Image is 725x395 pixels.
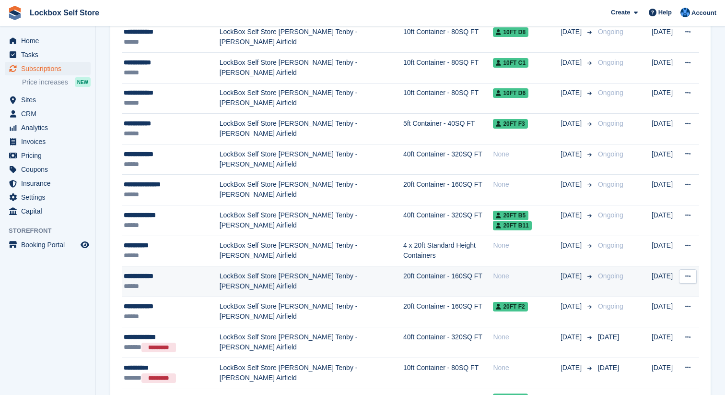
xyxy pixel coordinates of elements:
td: 5ft Container - 40SQ FT [403,114,493,144]
span: [DATE] [561,240,584,251]
td: [DATE] [652,297,679,327]
td: [DATE] [652,52,679,83]
td: [DATE] [652,83,679,114]
span: [DATE] [598,364,619,371]
span: 10FT D6 [493,88,528,98]
td: [DATE] [652,22,679,53]
span: Account [691,8,716,18]
span: Ongoing [598,59,623,66]
a: menu [5,163,91,176]
span: 20FT B11 [493,221,531,230]
span: [DATE] [598,333,619,341]
span: [DATE] [561,88,584,98]
td: 40ft Container - 320SQ FT [403,144,493,175]
div: NEW [75,77,91,87]
span: [DATE] [561,180,584,190]
span: [DATE] [561,363,584,373]
span: CRM [21,107,79,120]
a: menu [5,135,91,148]
span: Ongoing [598,272,623,280]
td: LockBox Self Store [PERSON_NAME] Tenby - [PERSON_NAME] Airfield [220,327,403,358]
td: 20ft Container - 160SQ FT [403,266,493,297]
span: Ongoing [598,150,623,158]
div: None [493,240,561,251]
td: 10ft Container - 80SQ FT [403,22,493,53]
span: Ongoing [598,89,623,96]
td: 10ft Container - 80SQ FT [403,358,493,388]
span: Sites [21,93,79,107]
td: 40ft Container - 320SQ FT [403,327,493,358]
td: LockBox Self Store [PERSON_NAME] Tenby - [PERSON_NAME] Airfield [220,236,403,266]
a: menu [5,204,91,218]
span: 20FT B5 [493,211,528,220]
a: menu [5,238,91,251]
div: None [493,271,561,281]
a: menu [5,48,91,61]
span: [DATE] [561,119,584,129]
a: menu [5,62,91,75]
a: menu [5,149,91,162]
a: menu [5,121,91,134]
td: [DATE] [652,327,679,358]
span: [DATE] [561,149,584,159]
a: menu [5,34,91,48]
td: 20ft Container - 160SQ FT [403,297,493,327]
span: [DATE] [561,27,584,37]
span: Insurance [21,177,79,190]
span: Tasks [21,48,79,61]
span: [DATE] [561,301,584,311]
span: Analytics [21,121,79,134]
td: LockBox Self Store [PERSON_NAME] Tenby - [PERSON_NAME] Airfield [220,266,403,297]
td: LockBox Self Store [PERSON_NAME] Tenby - [PERSON_NAME] Airfield [220,83,403,114]
span: Booking Portal [21,238,79,251]
span: Settings [21,191,79,204]
td: LockBox Self Store [PERSON_NAME] Tenby - [PERSON_NAME] Airfield [220,22,403,53]
span: Ongoing [598,120,623,127]
td: LockBox Self Store [PERSON_NAME] Tenby - [PERSON_NAME] Airfield [220,175,403,205]
td: [DATE] [652,205,679,236]
td: LockBox Self Store [PERSON_NAME] Tenby - [PERSON_NAME] Airfield [220,144,403,175]
div: None [493,363,561,373]
span: Capital [21,204,79,218]
span: [DATE] [561,210,584,220]
img: stora-icon-8386f47178a22dfd0bd8f6a31ec36ba5ce8667c1dd55bd0f319d3a0aa187defe.svg [8,6,22,20]
td: LockBox Self Store [PERSON_NAME] Tenby - [PERSON_NAME] Airfield [220,358,403,388]
div: None [493,180,561,190]
span: Subscriptions [21,62,79,75]
span: Ongoing [598,180,623,188]
a: menu [5,177,91,190]
a: menu [5,191,91,204]
span: 10FT D8 [493,27,528,37]
td: 40ft Container - 320SQ FT [403,205,493,236]
td: LockBox Self Store [PERSON_NAME] Tenby - [PERSON_NAME] Airfield [220,297,403,327]
td: [DATE] [652,358,679,388]
div: None [493,149,561,159]
a: Lockbox Self Store [26,5,103,21]
span: Home [21,34,79,48]
td: 10ft Container - 80SQ FT [403,52,493,83]
td: [DATE] [652,114,679,144]
div: None [493,332,561,342]
img: Naomi Davies [680,8,690,17]
td: 10ft Container - 80SQ FT [403,83,493,114]
span: Help [658,8,672,17]
span: [DATE] [561,332,584,342]
span: Ongoing [598,241,623,249]
span: Storefront [9,226,95,236]
td: [DATE] [652,175,679,205]
span: 20FT F3 [493,119,527,129]
span: [DATE] [561,271,584,281]
span: Pricing [21,149,79,162]
a: Preview store [79,239,91,251]
td: 4 x 20ft Standard Height Containers [403,236,493,266]
span: Ongoing [598,211,623,219]
span: Price increases [22,78,68,87]
a: Price increases NEW [22,77,91,87]
span: [DATE] [561,58,584,68]
span: 10FT C1 [493,58,528,68]
span: 20FT F2 [493,302,527,311]
td: [DATE] [652,144,679,175]
span: Invoices [21,135,79,148]
td: [DATE] [652,236,679,266]
td: 20ft Container - 160SQ FT [403,175,493,205]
